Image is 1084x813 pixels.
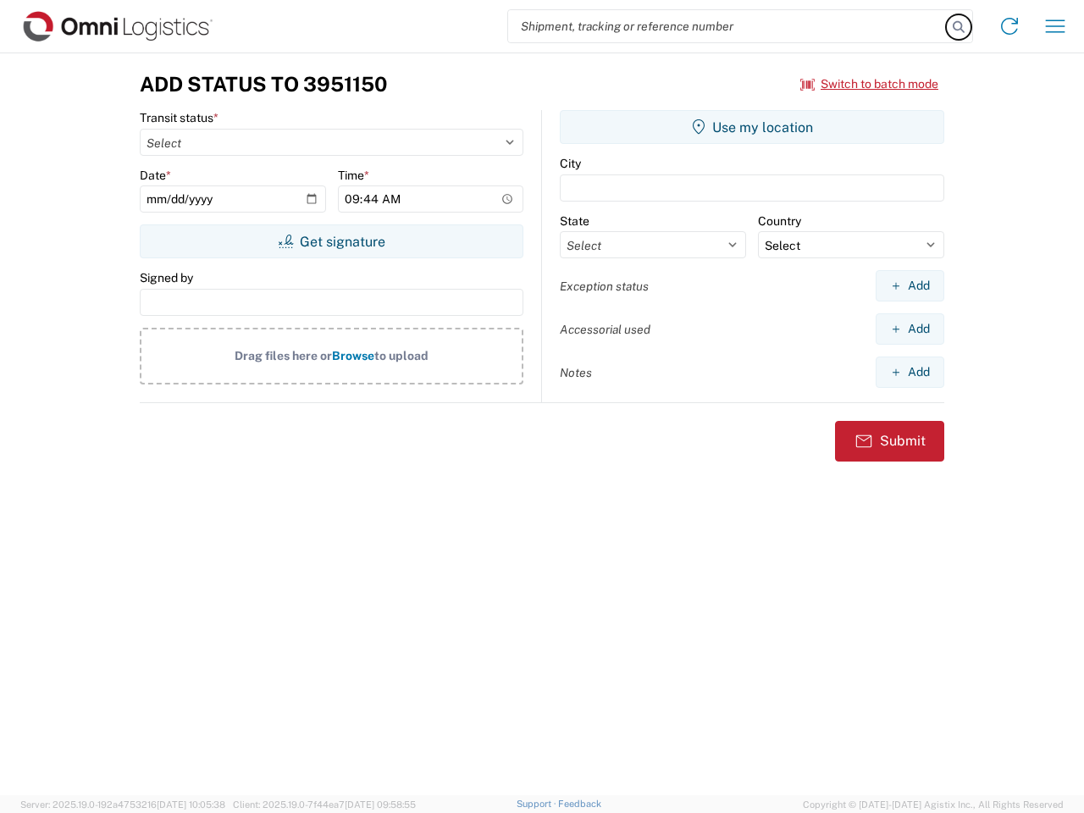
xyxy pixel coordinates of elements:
[876,313,944,345] button: Add
[140,224,523,258] button: Get signature
[835,421,944,462] button: Submit
[560,213,589,229] label: State
[345,799,416,810] span: [DATE] 09:58:55
[758,213,801,229] label: Country
[235,349,332,362] span: Drag files here or
[140,72,387,97] h3: Add Status to 3951150
[560,322,650,337] label: Accessorial used
[140,168,171,183] label: Date
[800,70,938,98] button: Switch to batch mode
[560,156,581,171] label: City
[140,270,193,285] label: Signed by
[157,799,225,810] span: [DATE] 10:05:38
[560,279,649,294] label: Exception status
[374,349,429,362] span: to upload
[560,110,944,144] button: Use my location
[140,110,218,125] label: Transit status
[803,797,1064,812] span: Copyright © [DATE]-[DATE] Agistix Inc., All Rights Reserved
[876,270,944,301] button: Add
[338,168,369,183] label: Time
[560,365,592,380] label: Notes
[508,10,947,42] input: Shipment, tracking or reference number
[233,799,416,810] span: Client: 2025.19.0-7f44ea7
[558,799,601,809] a: Feedback
[876,357,944,388] button: Add
[332,349,374,362] span: Browse
[20,799,225,810] span: Server: 2025.19.0-192a4753216
[517,799,559,809] a: Support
